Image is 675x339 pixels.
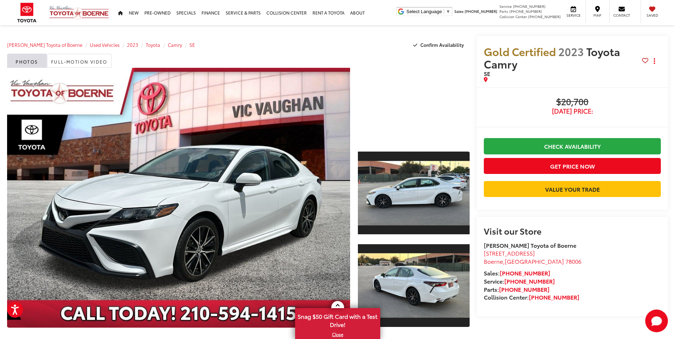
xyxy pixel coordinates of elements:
img: 2023 Toyota Camry SE [356,161,471,225]
strong: Sales: [484,269,550,277]
span: Toyota Camry [484,44,620,71]
a: Photos [7,54,47,68]
img: 2023 Toyota Camry SE [356,253,471,318]
span: $20,700 [484,97,661,108]
span: [PHONE_NUMBER] [528,14,561,19]
a: Value Your Trade [484,181,661,197]
a: [PHONE_NUMBER] [504,277,555,285]
span: 78006 [565,257,581,265]
span: Service [499,4,512,9]
a: Full-Motion Video [47,54,112,68]
strong: Collision Center: [484,293,579,301]
span: Select Language [406,9,442,14]
span: Special [7,308,21,320]
h2: Visit our Store [484,226,661,235]
a: [PHONE_NUMBER] [529,293,579,301]
strong: Parts: [484,285,549,293]
a: Check Availability [484,138,661,154]
a: 2023 [127,42,138,48]
span: Confirm Availability [420,42,464,48]
span: [STREET_ADDRESS] [484,249,535,257]
span: 2023 [558,44,584,59]
svg: Start Chat [645,310,668,332]
span: Saved [644,13,660,18]
span: Collision Center [499,14,527,19]
span: Map [590,13,605,18]
img: 2023 Toyota Camry SE [4,66,353,329]
strong: [PERSON_NAME] Toyota of Boerne [484,241,576,249]
span: dropdown dots [654,58,655,64]
div: View Full-Motion Video [358,68,470,142]
span: Parts [499,9,508,14]
img: Vic Vaughan Toyota of Boerne [49,5,109,20]
span: SE [484,69,490,77]
span: Boerne [484,257,503,265]
a: Expand Photo 2 [358,244,470,328]
a: Expand Photo 0 [7,68,350,328]
span: Gold Certified [484,44,556,59]
span: [PHONE_NUMBER] [513,4,546,9]
strong: Service: [484,277,555,285]
a: [STREET_ADDRESS] Boerne,[GEOGRAPHIC_DATA] 78006 [484,249,581,265]
span: ▼ [446,9,450,14]
button: Actions [648,55,661,67]
button: Toggle Chat Window [645,310,668,332]
span: Snag $50 Gift Card with a Test Drive! [296,309,380,330]
a: Select Language​ [406,9,450,14]
span: Service [565,13,581,18]
a: Toyota [146,42,160,48]
span: Contact [613,13,630,18]
button: Confirm Availability [409,39,470,51]
a: Used Vehicles [90,42,120,48]
a: [PHONE_NUMBER] [500,269,550,277]
button: Get Price Now [484,158,661,174]
span: Sales [454,9,464,14]
a: Camry [168,42,182,48]
a: [PERSON_NAME] Toyota of Boerne [7,42,82,48]
a: Expand Photo 1 [358,151,470,235]
a: SE [189,42,195,48]
a: [PHONE_NUMBER] [499,285,549,293]
span: [GEOGRAPHIC_DATA] [505,257,564,265]
span: [PHONE_NUMBER] [465,9,497,14]
span: [PHONE_NUMBER] [509,9,542,14]
span: [DATE] Price: [484,108,661,115]
span: , [484,257,581,265]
